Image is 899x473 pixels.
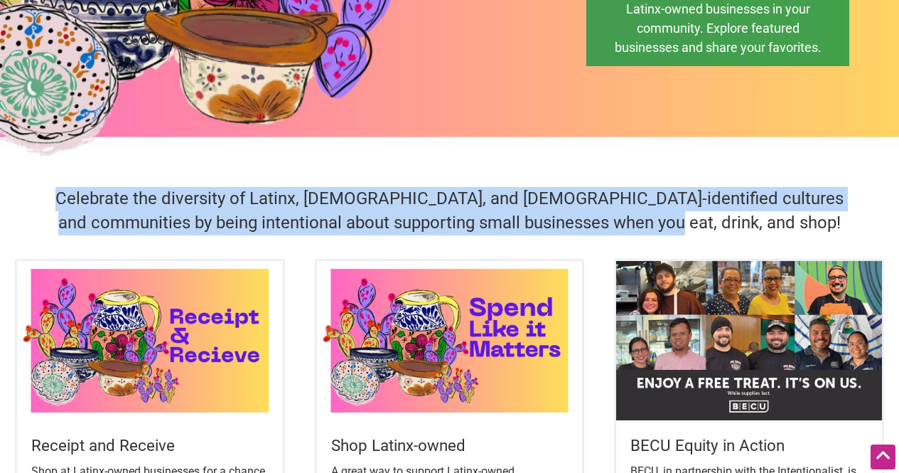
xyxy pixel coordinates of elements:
h5: BECU Equity in Action [630,435,868,457]
img: Latinx / Hispanic Heritage Month [317,261,583,420]
h5: Receipt and Receive [31,435,269,457]
h5: Shop Latinx-owned [331,435,569,457]
h4: Celebrate the diversity of Latinx, [DEMOGRAPHIC_DATA], and [DEMOGRAPHIC_DATA]-identified cultures... [45,187,854,235]
img: Equity in Action - Latinx Heritage Month [616,261,882,420]
div: Scroll Back to Top [871,445,895,469]
img: Latinx / Hispanic Heritage Month [17,261,283,420]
